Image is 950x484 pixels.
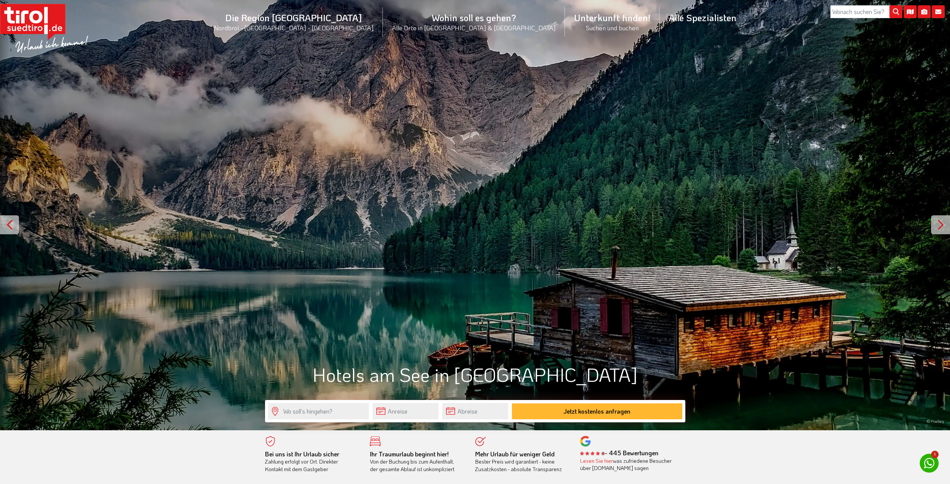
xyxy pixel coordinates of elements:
[370,450,449,458] b: Ihr Traumurlaub beginnt hier!
[442,403,508,419] input: Abreise
[932,5,945,18] i: Kontakt
[931,451,939,458] span: 1
[265,450,339,458] b: Bei uns ist Ihr Urlaub sicher
[265,450,359,473] div: Zahlung erfolgt vor Ort. Direkter Kontakt mit dem Gastgeber
[268,403,369,419] input: Wo soll's hingehen?
[660,3,746,32] a: Alle Spezialisten
[373,403,438,419] input: Anreise
[370,450,464,473] div: Von der Buchung bis zum Aufenthalt, der gesamte Ablauf ist unkompliziert
[918,5,931,18] i: Fotogalerie
[265,364,685,385] h1: Hotels am See in [GEOGRAPHIC_DATA]
[580,449,658,457] b: - 445 Bewertungen
[214,23,374,32] small: Nordtirol - [GEOGRAPHIC_DATA] - [GEOGRAPHIC_DATA]
[475,450,555,458] b: Mehr Urlaub für weniger Geld
[205,3,383,40] a: Die Region [GEOGRAPHIC_DATA]Nordtirol - [GEOGRAPHIC_DATA] - [GEOGRAPHIC_DATA]
[392,23,556,32] small: Alle Orte in [GEOGRAPHIC_DATA] & [GEOGRAPHIC_DATA]
[383,3,565,40] a: Wohin soll es gehen?Alle Orte in [GEOGRAPHIC_DATA] & [GEOGRAPHIC_DATA]
[920,454,939,473] a: 1
[904,5,917,18] i: Karte öffnen
[475,450,569,473] div: Bester Preis wird garantiert - keine Zusatzkosten - absolute Transparenz
[512,403,682,419] button: Jetzt kostenlos anfragen
[580,457,613,464] a: Lesen Sie hier
[565,3,660,40] a: Unterkunft finden!Suchen und buchen
[580,457,674,472] div: was zufriedene Besucher über [DOMAIN_NAME] sagen
[574,23,650,32] small: Suchen und buchen
[830,5,902,18] input: Wonach suchen Sie?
